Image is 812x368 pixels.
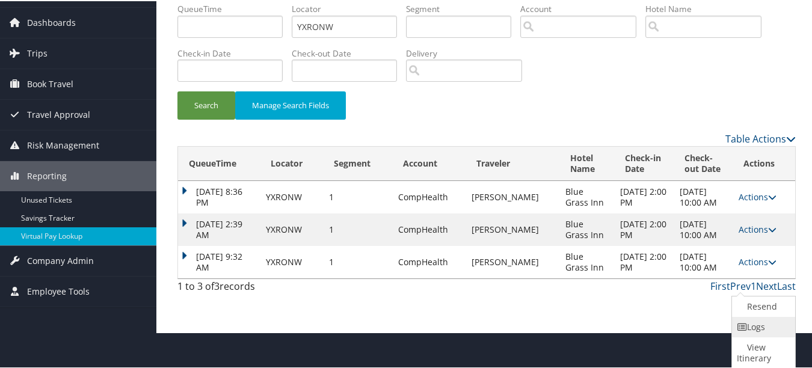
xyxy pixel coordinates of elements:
a: Next [756,278,777,292]
label: Check-out Date [292,46,406,58]
span: Company Admin [27,245,94,275]
a: Actions [739,190,777,201]
td: Blue Grass Inn [559,180,614,212]
td: CompHealth [392,212,466,245]
div: 1 to 3 of records [177,278,319,298]
label: Check-in Date [177,46,292,58]
td: [PERSON_NAME] [466,245,559,277]
th: Traveler: activate to sort column ascending [466,146,559,180]
button: Search [177,90,235,118]
td: CompHealth [392,180,466,212]
td: Blue Grass Inn [559,245,614,277]
td: [PERSON_NAME] [466,212,559,245]
th: Locator: activate to sort column ascending [260,146,323,180]
td: [DATE] 10:00 AM [674,245,733,277]
td: YXRONW [260,180,323,212]
a: Last [777,278,796,292]
a: Resend [732,295,792,316]
td: [DATE] 2:00 PM [614,180,673,212]
th: Check-out Date: activate to sort column ascending [674,146,733,180]
th: Hotel Name: activate to sort column descending [559,146,614,180]
th: Account: activate to sort column ascending [392,146,466,180]
a: 1 [751,278,756,292]
td: [DATE] 9:32 AM [178,245,260,277]
label: Account [520,2,645,14]
span: Risk Management [27,129,99,159]
span: Reporting [27,160,67,190]
button: Manage Search Fields [235,90,346,118]
a: Prev [730,278,751,292]
a: First [710,278,730,292]
td: [PERSON_NAME] [466,180,559,212]
span: 3 [214,278,220,292]
td: 1 [323,245,392,277]
td: YXRONW [260,245,323,277]
a: Logs [732,316,792,336]
span: Trips [27,37,48,67]
label: Locator [292,2,406,14]
th: Segment: activate to sort column ascending [323,146,392,180]
td: 1 [323,180,392,212]
a: View Itinerary [732,336,792,367]
th: Check-in Date: activate to sort column ascending [614,146,673,180]
label: Delivery [406,46,531,58]
td: YXRONW [260,212,323,245]
label: Hotel Name [645,2,770,14]
td: CompHealth [392,245,466,277]
td: 1 [323,212,392,245]
a: Table Actions [725,131,796,144]
td: [DATE] 2:00 PM [614,212,673,245]
td: [DATE] 2:39 AM [178,212,260,245]
td: [DATE] 2:00 PM [614,245,673,277]
span: Employee Tools [27,275,90,305]
td: [DATE] 8:36 PM [178,180,260,212]
a: Actions [739,222,777,234]
span: Book Travel [27,68,73,98]
th: Actions [733,146,795,180]
td: [DATE] 10:00 AM [674,212,733,245]
label: Segment [406,2,520,14]
th: QueueTime: activate to sort column ascending [178,146,260,180]
span: Dashboards [27,7,76,37]
a: Actions [739,255,777,266]
td: Blue Grass Inn [559,212,614,245]
label: QueueTime [177,2,292,14]
span: Travel Approval [27,99,90,129]
td: [DATE] 10:00 AM [674,180,733,212]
